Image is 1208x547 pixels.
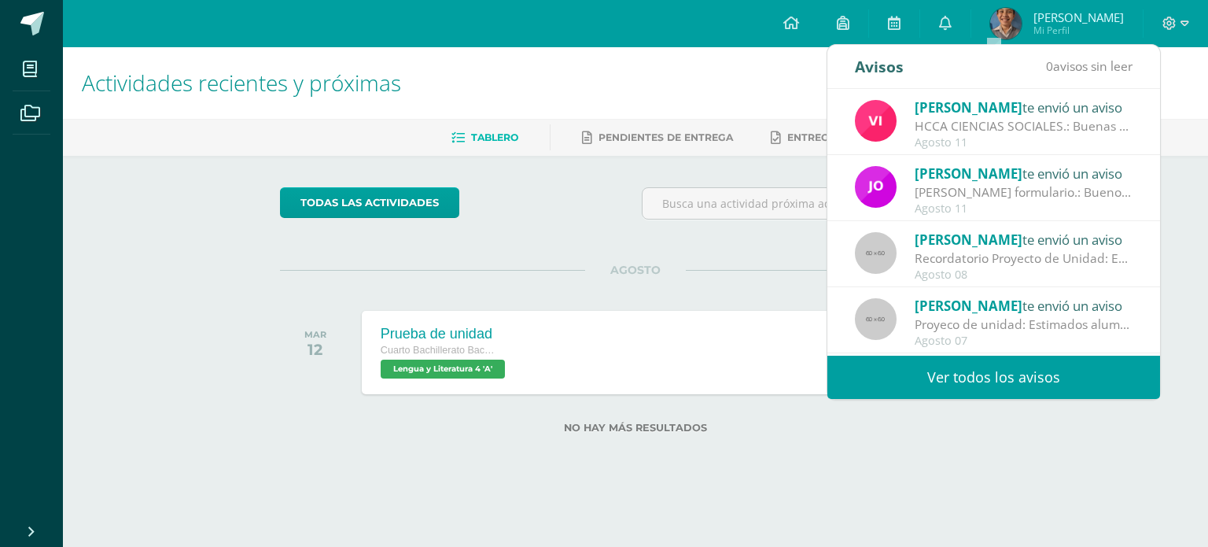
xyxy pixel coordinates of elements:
span: Lengua y Literatura 4 'A' [381,360,505,379]
span: 0 [1046,57,1053,75]
span: [PERSON_NAME] [915,164,1022,183]
div: Agosto 08 [915,268,1133,282]
img: bd6d0aa147d20350c4821b7c643124fa.png [855,100,897,142]
div: Agosto 07 [915,334,1133,348]
img: 6614adf7432e56e5c9e182f11abb21f1.png [855,166,897,208]
img: 60x60 [855,232,897,274]
div: Avisos [855,45,904,88]
div: te envió un aviso [915,97,1133,117]
a: Entregadas [771,125,857,150]
span: Mi Perfil [1033,24,1124,37]
a: todas las Actividades [280,187,459,218]
div: Agosto 11 [915,202,1133,216]
span: Actividades recientes y próximas [82,68,401,98]
img: 089e47a4a87b524395cd23be99b64361.png [990,8,1022,39]
span: [PERSON_NAME] [915,297,1022,315]
span: Cuarto Bachillerato Bachillerato en CCLL con Orientación en Diseño Gráfico [381,345,499,356]
div: te envió un aviso [915,229,1133,249]
div: te envió un aviso [915,163,1133,183]
a: Ver todos los avisos [827,356,1160,399]
div: Proyeco de unidad: Estimados alumnos a los que fueron notificados mediante la plataforma deben de... [915,316,1133,334]
label: No hay más resultados [280,422,992,434]
div: 12 [304,340,326,359]
a: Tablero [451,125,518,150]
span: AGOSTO [585,263,686,277]
span: Entregadas [787,131,857,143]
div: Llenar formulario.: Buenos días jóvenes les comparto el siguiente link para que puedan llenar el ... [915,183,1133,201]
span: [PERSON_NAME] [915,98,1022,116]
img: 60x60 [855,298,897,340]
div: Prueba de unidad [381,326,509,342]
span: [PERSON_NAME] [915,231,1022,249]
span: Pendientes de entrega [598,131,733,143]
span: Tablero [471,131,518,143]
span: [PERSON_NAME] [1033,9,1124,25]
span: avisos sin leer [1046,57,1132,75]
div: te envió un aviso [915,295,1133,316]
input: Busca una actividad próxima aquí... [643,188,991,219]
div: MAR [304,329,326,340]
a: Pendientes de entrega [582,125,733,150]
div: HCCA CIENCIAS SOCIALES.: Buenas tardes a todos, un gusto saludarles. Por este medio envió la HCCA... [915,117,1133,135]
div: Agosto 11 [915,136,1133,150]
div: Recordatorio Proyecto de Unidad: Estimado alumnos verificar en edoo el mensaje si no adjunto el p... [915,249,1133,268]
